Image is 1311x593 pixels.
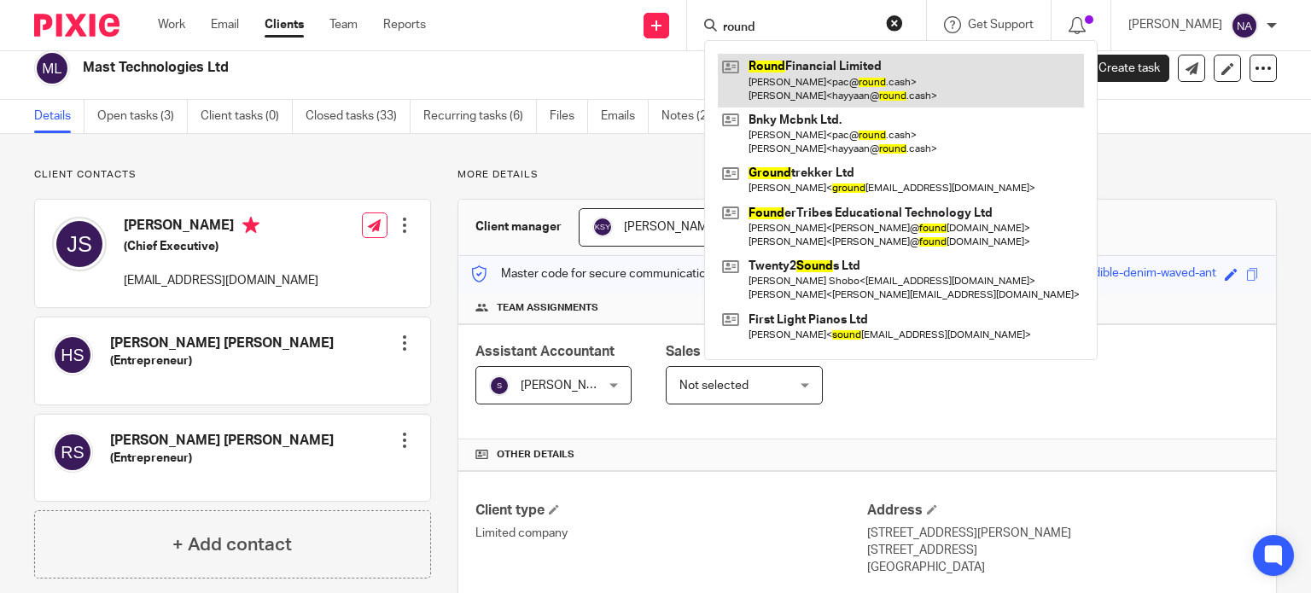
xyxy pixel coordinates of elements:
[242,217,259,234] i: Primary
[110,352,334,369] h5: (Entrepreneur)
[886,15,903,32] button: Clear
[521,380,625,392] span: [PERSON_NAME] S
[1066,265,1216,284] div: incredible-denim-waved-ant
[601,100,649,133] a: Emails
[475,525,867,542] p: Limited company
[661,100,724,133] a: Notes (2)
[497,448,574,462] span: Other details
[34,100,84,133] a: Details
[867,542,1259,559] p: [STREET_ADDRESS]
[172,532,292,558] h4: + Add contact
[1128,16,1222,33] p: [PERSON_NAME]
[489,375,510,396] img: svg%3E
[124,272,318,289] p: [EMAIL_ADDRESS][DOMAIN_NAME]
[867,502,1259,520] h4: Address
[471,265,766,282] p: Master code for secure communications and files
[110,432,334,450] h4: [PERSON_NAME] [PERSON_NAME]
[497,301,598,315] span: Team assignments
[34,14,119,37] img: Pixie
[1231,12,1258,39] img: svg%3E
[550,100,588,133] a: Files
[968,19,1034,31] span: Get Support
[34,168,431,182] p: Client contacts
[306,100,411,133] a: Closed tasks (33)
[124,217,318,238] h4: [PERSON_NAME]
[158,16,185,33] a: Work
[52,334,93,375] img: svg%3E
[110,334,334,352] h4: [PERSON_NAME] [PERSON_NAME]
[110,450,334,467] h5: (Entrepreneur)
[867,525,1259,542] p: [STREET_ADDRESS][PERSON_NAME]
[201,100,293,133] a: Client tasks (0)
[423,100,537,133] a: Recurring tasks (6)
[666,345,750,358] span: Sales Person
[475,218,562,235] h3: Client manager
[124,238,318,255] h5: (Chief Executive)
[34,50,70,86] img: svg%3E
[329,16,358,33] a: Team
[52,432,93,473] img: svg%3E
[52,217,107,271] img: svg%3E
[721,20,875,36] input: Search
[624,221,718,233] span: [PERSON_NAME]
[475,502,867,520] h4: Client type
[592,217,613,237] img: svg%3E
[97,100,188,133] a: Open tasks (3)
[867,559,1259,576] p: [GEOGRAPHIC_DATA]
[265,16,304,33] a: Clients
[475,345,615,358] span: Assistant Accountant
[457,168,1277,182] p: More details
[211,16,239,33] a: Email
[1070,55,1169,82] a: Create task
[83,59,853,77] h2: Mast Technologies Ltd
[383,16,426,33] a: Reports
[679,380,749,392] span: Not selected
